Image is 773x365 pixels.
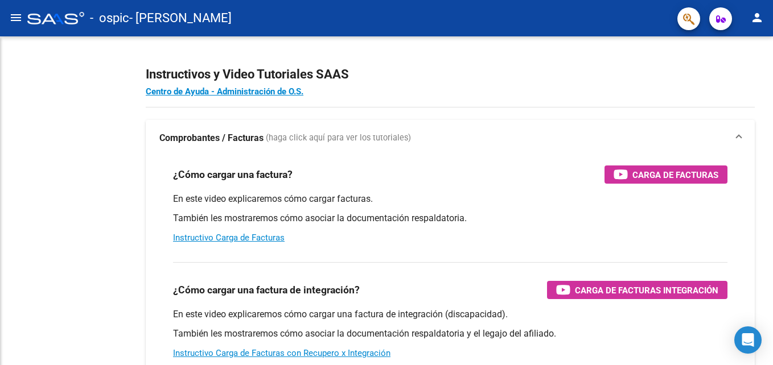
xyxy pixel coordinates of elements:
a: Centro de Ayuda - Administración de O.S. [146,86,303,97]
p: En este video explicaremos cómo cargar una factura de integración (discapacidad). [173,308,727,321]
button: Carga de Facturas [605,165,727,184]
p: También les mostraremos cómo asociar la documentación respaldatoria. [173,212,727,225]
h3: ¿Cómo cargar una factura de integración? [173,282,360,298]
p: En este video explicaremos cómo cargar facturas. [173,193,727,205]
a: Instructivo Carga de Facturas [173,233,285,243]
span: - [PERSON_NAME] [129,6,232,31]
a: Instructivo Carga de Facturas con Recupero x Integración [173,348,390,358]
button: Carga de Facturas Integración [547,281,727,299]
span: Carga de Facturas Integración [575,283,718,297]
h3: ¿Cómo cargar una factura? [173,167,293,182]
div: Open Intercom Messenger [734,326,762,354]
span: (haga click aquí para ver los tutoriales) [266,132,411,144]
span: - ospic [90,6,129,31]
h2: Instructivos y Video Tutoriales SAAS [146,64,755,85]
span: Carga de Facturas [632,168,718,182]
mat-icon: menu [9,11,23,24]
strong: Comprobantes / Facturas [159,132,264,144]
p: También les mostraremos cómo asociar la documentación respaldatoria y el legajo del afiliado. [173,327,727,340]
mat-expansion-panel-header: Comprobantes / Facturas (haga click aquí para ver los tutoriales) [146,120,755,156]
mat-icon: person [750,11,764,24]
